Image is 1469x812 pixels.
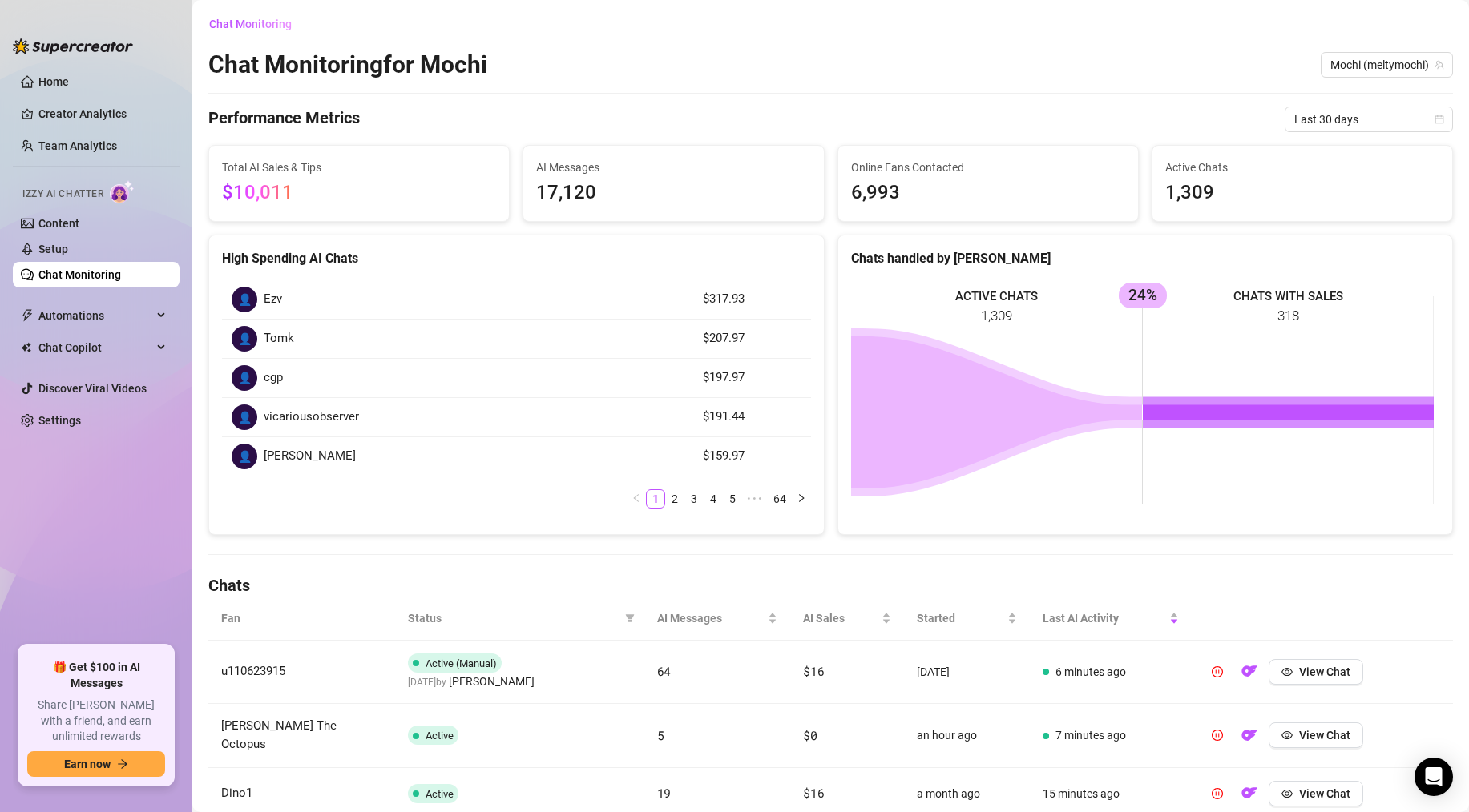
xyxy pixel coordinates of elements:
span: Ezv [264,290,282,309]
article: $191.44 [703,408,801,427]
a: 3 [685,490,703,508]
span: Active [426,788,454,800]
span: team [1435,60,1444,70]
span: eye [1281,730,1293,741]
a: 1 [647,490,664,508]
button: left [627,489,646,509]
img: logo-BBDzfeDw.svg [13,38,133,54]
span: View Chat [1299,787,1350,800]
span: right [797,493,806,503]
button: View Chat [1269,659,1363,685]
a: Discover Viral Videos [38,382,147,395]
div: 👤 [232,287,257,312]
span: Status [408,609,619,627]
span: Chat Copilot [38,335,152,360]
a: 4 [704,490,722,508]
div: 👤 [232,365,257,391]
article: $159.97 [703,447,801,466]
div: High Spending AI Chats [222,248,811,268]
span: $16 [803,663,824,679]
button: View Chat [1269,722,1363,748]
span: Online Fans Contacted [851,159,1125,176]
h4: Chats [208,574,1453,597]
span: Active (Manual) [426,657,497,669]
button: OF [1237,659,1262,685]
span: eye [1281,666,1293,677]
span: 5 [657,727,664,743]
span: Started [917,609,1004,627]
span: [PERSON_NAME] The Octopus [221,718,337,752]
td: an hour ago [904,704,1030,768]
span: thunderbolt [21,309,34,322]
li: 1 [646,489,665,509]
span: Last 30 days [1294,107,1443,131]
span: AI Messages [536,159,810,176]
img: OF [1241,663,1257,679]
article: $197.97 [703,368,801,388]
span: Mochi (meltymochi) [1330,53,1443,77]
span: Tomk [264,329,294,348]
span: 19 [657,785,671,801]
span: Total AI Sales & Tips [222,159,496,176]
a: Creator Analytics [38,101,167,127]
span: 🎁 Get $100 in AI Messages [27,660,165,691]
span: AI Messages [657,609,765,627]
div: 👤 [232,404,257,430]
img: OF [1241,785,1257,801]
span: Active [426,730,454,742]
button: OF [1237,781,1262,806]
span: [PERSON_NAME] [449,673,535,690]
a: Content [38,217,79,230]
span: pause-circle [1212,730,1223,741]
div: 👤 [232,444,257,469]
span: 64 [657,663,671,679]
li: Next Page [792,489,811,509]
div: Chats handled by [PERSON_NAME] [851,248,1440,268]
span: vicariousobserver [264,408,359,427]
article: $317.93 [703,290,801,309]
span: [DATE] by [408,677,535,688]
li: 64 [768,489,792,509]
span: arrow-right [117,758,128,770]
img: OF [1241,727,1257,743]
button: Chat Monitoring [208,11,305,37]
a: 2 [666,490,684,508]
a: 5 [724,490,741,508]
td: [DATE] [904,641,1030,704]
span: 6,993 [851,178,1125,208]
a: OF [1237,790,1262,803]
li: Next 5 Pages [742,489,768,509]
th: Started [904,597,1030,641]
a: Home [38,75,69,88]
th: AI Sales [790,597,904,641]
li: 3 [684,489,704,509]
span: $0 [803,727,817,743]
span: Chat Monitoring [209,18,292,30]
th: AI Messages [644,597,791,641]
span: pause-circle [1212,788,1223,799]
span: eye [1281,788,1293,799]
li: Previous Page [627,489,646,509]
span: $10,011 [222,181,293,203]
span: Share [PERSON_NAME] with a friend, and earn unlimited rewards [27,697,165,745]
button: OF [1237,722,1262,748]
span: cgp [264,368,283,388]
span: AI Sales [803,609,878,627]
a: Settings [38,414,81,427]
span: 1,309 [1165,178,1439,208]
span: 17,120 [536,178,810,208]
h2: Chat Monitoring for Mochi [208,50,487,80]
span: Automations [38,303,152,328]
span: pause-circle [1212,666,1223,677]
li: 4 [704,489,723,509]
span: Izzy AI Chatter [22,187,103,202]
span: 7 minutes ago [1055,729,1126,742]
a: Chat Monitoring [38,268,121,281]
article: $207.97 [703,329,801,348]
span: View Chat [1299,729,1350,742]
span: Active Chats [1165,159,1439,176]
a: OF [1237,669,1262,681]
th: Last AI Activity [1030,597,1192,641]
button: right [792,489,811,509]
a: OF [1237,733,1262,746]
